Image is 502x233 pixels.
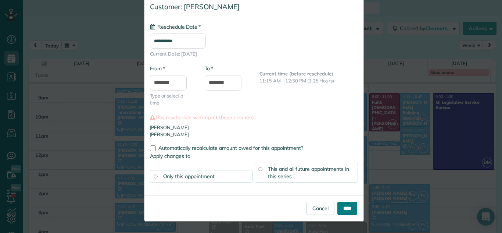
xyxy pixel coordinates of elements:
input: Only this appointment [154,174,157,178]
label: From [150,65,165,72]
b: Current time (before reschedule) [259,71,334,77]
label: To [205,65,213,72]
a: Cancel [306,202,334,215]
span: This and all future appointments in this series [268,166,349,180]
p: 11:15 AM - 12:30 PM (1.25 Hours) [259,77,358,84]
li: [PERSON_NAME] [150,124,358,131]
h4: Customer: [PERSON_NAME] [150,3,358,11]
span: Type or select a time [150,92,194,106]
label: Reschedule Date [150,23,201,31]
span: Current Date: [DATE] [150,50,358,57]
label: This reschedule will impact these cleaners: [150,114,358,121]
li: [PERSON_NAME] [150,131,358,138]
span: Only this appointment [163,173,215,180]
label: Apply changes to [150,152,358,160]
span: Automatically recalculate amount owed for this appointment? [158,145,303,151]
input: This and all future appointments in this series [258,167,262,171]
